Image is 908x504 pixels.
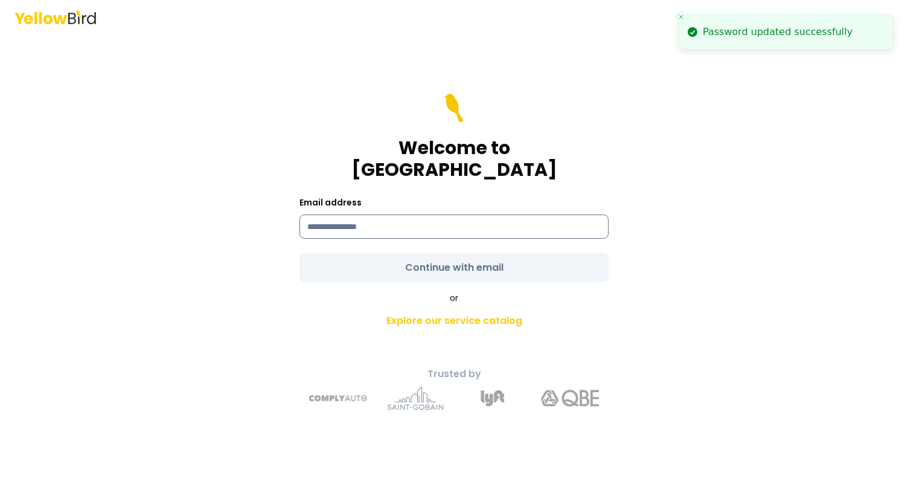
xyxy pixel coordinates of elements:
[241,367,667,381] p: Trusted by
[450,292,458,304] span: or
[299,196,362,208] label: Email address
[299,137,609,181] h1: Welcome to [GEOGRAPHIC_DATA]
[675,11,687,23] button: Close toast
[241,309,667,333] a: Explore our service catalog
[703,25,852,39] div: Password updated successfully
